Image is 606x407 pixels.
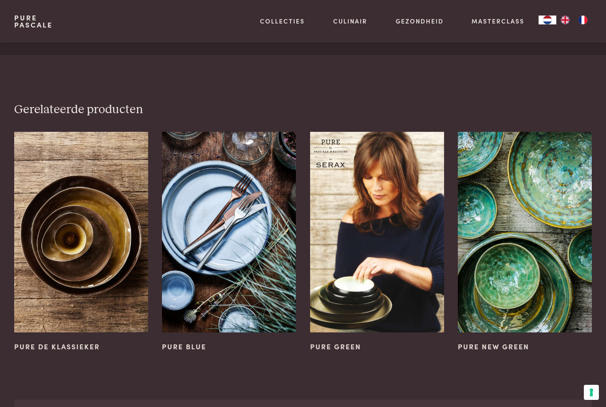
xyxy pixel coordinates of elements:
span: Pure de klassieker [14,341,100,351]
img: Pure Blue [162,132,296,332]
aside: Language selected: Nederlands [539,16,592,24]
ul: Language list [556,16,592,24]
a: Masterclass [472,16,524,26]
a: EN [556,16,574,24]
span: Pure Blue [162,341,206,351]
span: Pure New Green [458,341,529,351]
img: Pure de klassieker [14,132,148,332]
a: Pure de klassieker Pure de klassieker [14,132,148,352]
a: Pure Blue Pure Blue [162,132,296,352]
a: Gezondheid [396,16,444,26]
a: Pure New Green Pure New Green [458,132,592,352]
a: Collecties [260,16,305,26]
a: PurePascale [14,14,53,28]
button: Uw voorkeuren voor toestemming voor trackingtechnologieën [584,385,599,400]
a: Pure Green Pure Green [310,132,444,352]
a: NL [539,16,556,24]
span: Pure Green [310,341,361,351]
a: Culinair [333,16,367,26]
div: Language [539,16,556,24]
a: FR [574,16,592,24]
h3: Gerelateerde producten [14,102,143,118]
img: Pure Green [310,132,444,332]
img: Pure New Green [458,132,592,332]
